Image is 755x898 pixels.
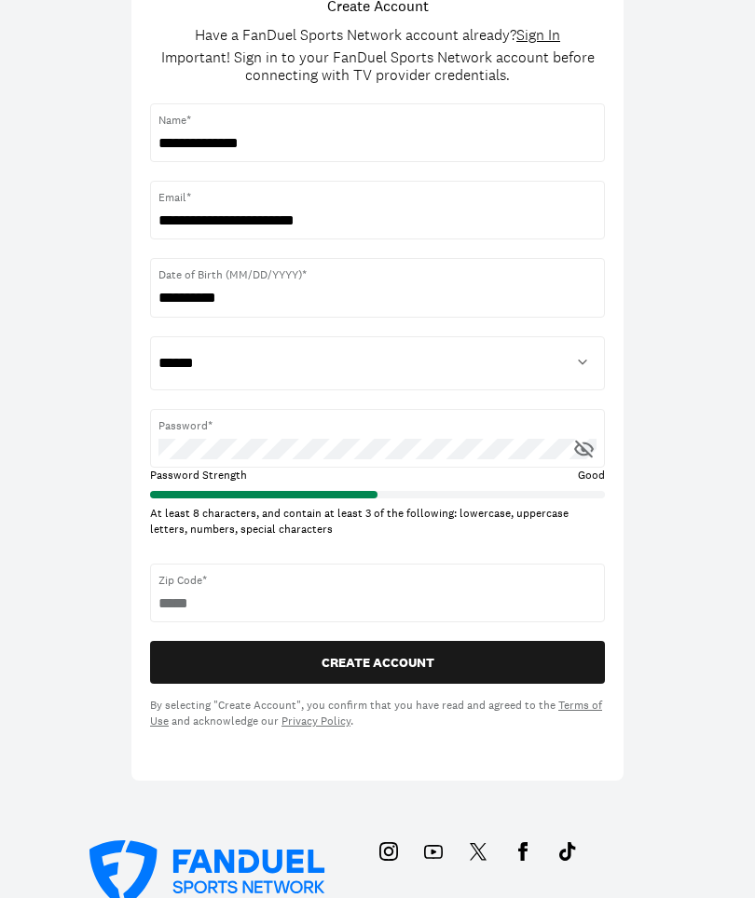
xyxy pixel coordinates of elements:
[195,26,560,44] div: Have a FanDuel Sports Network account already?
[281,714,350,728] a: Privacy Policy
[158,572,597,589] span: Zip Code*
[150,698,605,729] div: By selecting "Create Account", you confirm that you have read and agreed to the and acknowledge o...
[150,698,602,728] a: Terms of Use
[158,266,597,283] span: Date of Birth (MM/DD/YYYY)*
[516,25,560,45] span: Sign In
[150,468,377,483] div: Password Strength
[158,189,597,206] span: Email*
[377,468,605,483] div: Good
[158,417,597,434] span: Password*
[158,112,597,129] span: Name*
[150,48,605,84] div: Important! Sign in to your FanDuel Sports Network account before connecting with TV provider cred...
[150,641,605,684] button: CREATE ACCOUNT
[150,506,605,537] div: At least 8 characters, and contain at least 3 of the following: lowercase, uppercase letters, num...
